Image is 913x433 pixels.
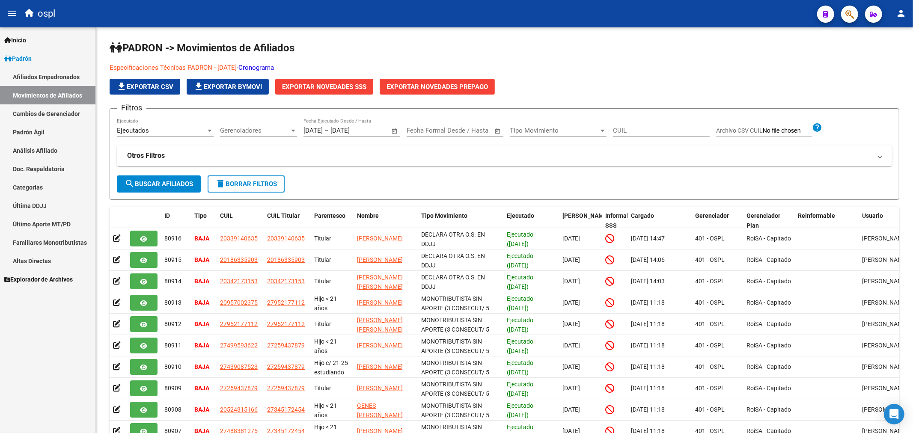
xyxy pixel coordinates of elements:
[631,235,665,242] span: [DATE] 14:47
[695,320,725,327] span: 401 - OSPL
[695,363,725,370] span: 401 - OSPL
[695,406,725,413] span: 401 - OSPL
[164,235,181,242] span: 80916
[267,342,305,349] span: 27259437879
[631,320,665,327] span: [DATE] 11:18
[164,278,181,285] span: 80914
[559,207,602,235] datatable-header-cell: Fecha Formal
[562,299,580,306] span: [DATE]
[562,278,580,285] span: [DATE]
[164,363,181,370] span: 80910
[275,79,373,95] button: Exportar Novedades SSS
[631,385,665,391] span: [DATE] 11:18
[164,406,181,413] span: 80908
[507,317,533,333] span: Ejecutado ([DATE])
[314,359,348,376] span: Hijo e/ 21-25 estudiando
[220,299,258,306] span: 20957002375
[421,381,489,407] span: MONOTRIBUTISTA SIN APORTE (3 CONSECUT/ 5 ALTERNAD)
[421,231,485,248] span: DECLARA OTRA O.S. EN DDJJ
[314,385,331,391] span: Titular
[421,295,489,322] span: MONOTRIBUTISTA SIN APORTE (3 CONSECUT/ 5 ALTERNAD)
[862,278,908,285] span: [PERSON_NAME]
[357,317,403,333] span: [PERSON_NAME] [PERSON_NAME]
[4,36,26,45] span: Inicio
[503,207,559,235] datatable-header-cell: Ejecutado
[421,402,489,429] span: MONOTRIBUTISTA SIN APORTE (3 CONSECUT/ 5 ALTERNAD)
[164,320,181,327] span: 80912
[220,278,258,285] span: 20342173153
[110,79,180,95] button: Exportar CSV
[238,64,274,71] a: Cronograma
[562,235,580,242] span: [DATE]
[194,406,209,413] strong: BAJA
[314,320,331,327] span: Titular
[4,275,73,284] span: Explorador de Archivos
[110,64,237,71] a: Especificaciones Técnicas PADRON - [DATE]
[314,256,331,263] span: Titular
[164,342,181,349] span: 80911
[746,320,791,327] span: RoiSA - Capitado
[164,299,181,306] span: 80913
[357,385,403,391] span: [PERSON_NAME]
[303,127,323,134] input: Fecha inicio
[507,359,533,376] span: Ejecutado ([DATE])
[311,207,354,235] datatable-header-cell: Parentesco
[746,385,791,391] span: RoiSA - Capitado
[562,406,580,413] span: [DATE]
[746,406,791,413] span: RoiSA - Capitado
[267,385,305,391] span: 27259437879
[220,235,258,242] span: 20339140635
[220,342,258,349] span: 27499593622
[507,252,533,269] span: Ejecutado ([DATE])
[282,83,366,91] span: Exportar Novedades SSS
[264,207,311,235] datatable-header-cell: CUIL Titular
[267,320,305,327] span: 27952177112
[763,127,812,135] input: Archivo CSV CUIL
[220,127,289,134] span: Gerenciadores
[38,4,55,23] span: ospl
[267,406,305,413] span: 27345172454
[746,299,791,306] span: RoiSA - Capitado
[267,212,300,219] span: CUIL Titular
[357,235,403,242] span: [PERSON_NAME]
[862,363,908,370] span: [PERSON_NAME]
[862,256,908,263] span: [PERSON_NAME]
[194,278,209,285] strong: BAJA
[695,278,725,285] span: 401 - OSPL
[562,342,580,349] span: [DATE]
[507,231,533,248] span: Ejecutado ([DATE])
[695,212,729,219] span: Gerenciador
[862,385,908,391] span: [PERSON_NAME]
[127,151,165,160] strong: Otros Filtros
[357,363,403,370] span: [PERSON_NAME]
[194,256,209,263] strong: BAJA
[631,278,665,285] span: [DATE] 14:03
[695,299,725,306] span: 401 - OSPL
[117,127,149,134] span: Ejecutados
[407,127,441,134] input: Fecha inicio
[421,212,467,219] span: Tipo Movimiento
[421,359,489,386] span: MONOTRIBUTISTA SIN APORTE (3 CONSECUT/ 5 ALTERNAD)
[862,342,908,349] span: [PERSON_NAME]
[215,180,277,188] span: Borrar Filtros
[746,363,791,370] span: RoiSA - Capitado
[110,63,666,72] p: -
[380,79,495,95] button: Exportar Novedades Prepago
[267,256,305,263] span: 20186335903
[217,207,264,235] datatable-header-cell: CUIL
[884,404,904,424] div: Open Intercom Messenger
[194,299,209,306] strong: BAJA
[862,406,908,413] span: [PERSON_NAME]
[314,295,337,312] span: Hijo < 21 años
[220,406,258,413] span: 20524315166
[862,299,908,306] span: [PERSON_NAME]
[314,278,331,285] span: Titular
[164,256,181,263] span: 80915
[117,175,201,193] button: Buscar Afiliados
[507,338,533,355] span: Ejecutado ([DATE])
[493,126,503,136] button: Open calendar
[421,338,489,365] span: MONOTRIBUTISTA SIN APORTE (3 CONSECUT/ 5 ALTERNAD)
[357,342,403,349] span: [PERSON_NAME]
[418,207,503,235] datatable-header-cell: Tipo Movimiento
[628,207,692,235] datatable-header-cell: Cargado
